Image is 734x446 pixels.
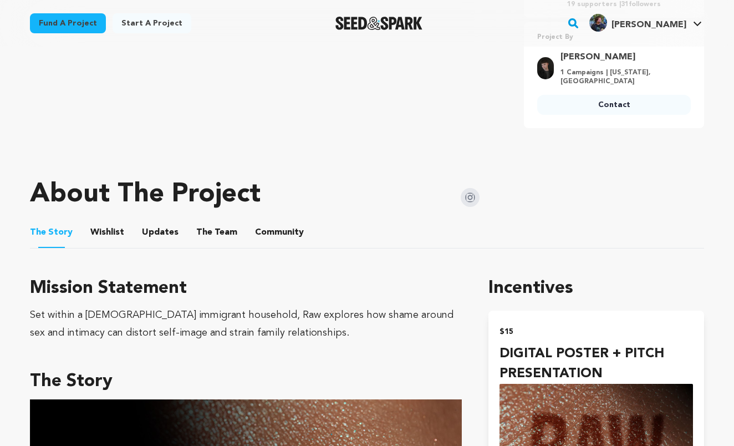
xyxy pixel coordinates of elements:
[461,188,480,207] img: Seed&Spark Instagram Icon
[589,14,686,32] div: Diego H.'s Profile
[560,68,684,86] p: 1 Campaigns | [US_STATE], [GEOGRAPHIC_DATA]
[90,226,124,239] span: Wishlist
[113,13,191,33] a: Start a project
[30,13,106,33] a: Fund a project
[587,12,704,32] a: Diego H.'s Profile
[30,306,462,342] div: Set within a [DEMOGRAPHIC_DATA] immigrant household, Raw explores how shame around sex and intima...
[335,17,422,30] img: Seed&Spark Logo Dark Mode
[30,181,261,208] h1: About The Project
[499,344,693,384] h4: DIGITAL POSTER + PITCH PRESENTATION
[196,226,212,239] span: The
[30,226,73,239] span: Story
[587,12,704,35] span: Diego H.'s Profile
[560,50,684,64] a: Goto Jayson Hanmer profile
[335,17,422,30] a: Seed&Spark Homepage
[537,57,554,79] img: e4d5c9ffd1a33150.png
[537,95,691,115] a: Contact
[30,275,462,302] h3: Mission Statement
[499,324,693,339] h2: $15
[611,21,686,29] span: [PERSON_NAME]
[30,226,46,239] span: The
[30,368,462,395] h3: The Story
[142,226,179,239] span: Updates
[488,275,704,302] h1: Incentives
[255,226,304,239] span: Community
[196,226,237,239] span: Team
[589,14,607,32] img: 08499ed398de49bf.jpg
